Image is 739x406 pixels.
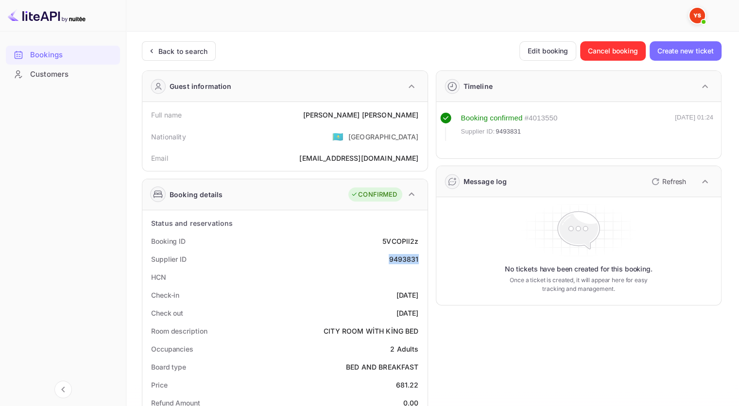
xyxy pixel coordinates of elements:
[346,362,419,372] div: BED AND BREAKFAST
[519,41,576,61] button: Edit booking
[151,236,186,246] div: Booking ID
[151,362,186,372] div: Board type
[303,110,418,120] div: [PERSON_NAME] [PERSON_NAME]
[151,308,183,318] div: Check out
[151,344,193,354] div: Occupancies
[348,132,419,142] div: [GEOGRAPHIC_DATA]
[496,127,521,136] span: 9493831
[151,326,207,336] div: Room description
[461,127,495,136] span: Supplier ID:
[299,153,418,163] div: [EMAIL_ADDRESS][DOMAIN_NAME]
[382,236,418,246] div: 5VCOPll2z
[351,190,397,200] div: CONFIRMED
[461,113,523,124] div: Booking confirmed
[389,254,418,264] div: 9493831
[6,65,120,83] a: Customers
[151,218,233,228] div: Status and reservations
[6,65,120,84] div: Customers
[464,81,493,91] div: Timeline
[332,128,344,145] span: United States
[151,290,179,300] div: Check-in
[689,8,705,23] img: Yandex Support
[580,41,646,61] button: Cancel booking
[8,8,86,23] img: LiteAPI logo
[6,46,120,65] div: Bookings
[151,380,168,390] div: Price
[650,41,722,61] button: Create new ticket
[524,113,557,124] div: # 4013550
[158,46,207,56] div: Back to search
[30,69,115,80] div: Customers
[170,81,232,91] div: Guest information
[646,174,690,189] button: Refresh
[170,189,223,200] div: Booking details
[464,176,507,186] div: Message log
[151,132,186,142] div: Nationality
[396,380,419,390] div: 681.22
[30,50,115,61] div: Bookings
[6,46,120,64] a: Bookings
[324,326,418,336] div: CITY ROOM WİTH KİNG BED
[54,381,72,398] button: Collapse navigation
[396,308,419,318] div: [DATE]
[675,113,713,141] div: [DATE] 01:24
[151,110,182,120] div: Full name
[396,290,419,300] div: [DATE]
[502,276,655,293] p: Once a ticket is created, it will appear here for easy tracking and management.
[151,153,168,163] div: Email
[505,264,653,274] p: No tickets have been created for this booking.
[151,254,187,264] div: Supplier ID
[151,272,166,282] div: HCN
[390,344,418,354] div: 2 Adults
[662,176,686,186] p: Refresh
